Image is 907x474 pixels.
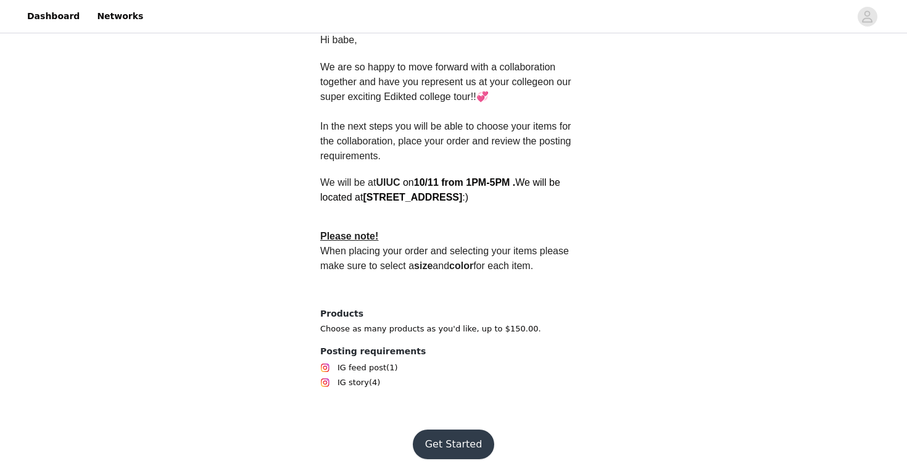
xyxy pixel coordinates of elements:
[320,35,357,45] span: Hi babe,
[320,246,571,271] span: When placing your order and selecting your items please make sure to select a and for each item.
[320,307,587,320] h4: Products
[363,192,462,202] strong: [STREET_ADDRESS]
[320,121,574,161] span: In the next steps you will be able to choose your items for the collaboration, place your order a...
[89,2,151,30] a: Networks
[414,260,433,271] strong: size
[413,430,495,459] button: Get Started
[369,376,380,389] span: (4)
[338,376,369,389] span: IG story
[414,177,516,188] span: 10/11 from 1PM-5PM .
[320,345,587,358] h4: Posting requirements
[320,62,558,87] span: We are so happy to move forward with a collaboration together and have you represent us at your c...
[449,260,473,271] strong: color
[320,177,560,202] span: We will be located at :)
[320,77,574,102] span: on our super exciting Edikted college tour!!💞
[386,362,397,374] span: (1)
[320,378,330,388] img: Instagram Icon
[861,7,873,27] div: avatar
[320,363,330,373] img: Instagram Icon
[20,2,87,30] a: Dashboard
[376,177,400,188] span: UIUC
[320,231,378,241] span: Please note!
[320,323,587,335] p: Choose as many products as you'd like, up to $150.00.
[320,177,400,188] span: We will be at
[338,362,386,374] span: IG feed post
[320,177,560,202] span: on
